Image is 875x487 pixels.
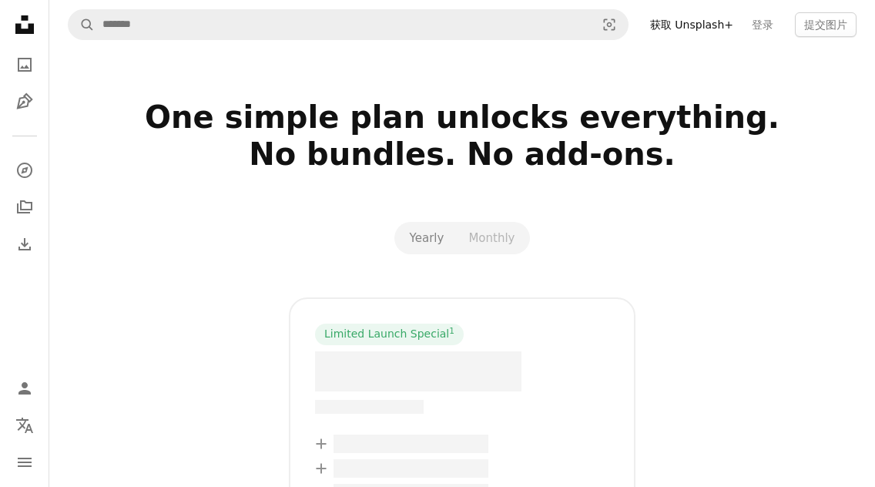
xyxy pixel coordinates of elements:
[795,12,857,37] button: 提交图片
[68,99,857,210] h2: One simple plan unlocks everything. No bundles. No add-ons.
[456,225,527,251] button: Monthly
[334,459,488,478] span: – –––– –––– ––– ––– –––– ––––
[9,86,40,117] a: 插图
[397,225,457,251] button: Yearly
[650,18,733,31] font: 获取 Unsplash+
[449,326,454,335] sup: 1
[315,351,521,391] span: – –––– ––––.
[446,327,458,342] a: 1
[9,410,40,441] button: 语言
[315,400,424,414] span: –– –––– –––– –––– ––
[804,18,847,31] font: 提交图片
[69,10,95,39] button: 搜索 Unsplash
[9,192,40,223] a: 收藏
[334,435,488,453] span: – –––– –––– ––– ––– –––– ––––
[641,12,743,37] a: 获取 Unsplash+
[9,155,40,186] a: 探索
[9,373,40,404] a: 登录 / 注册
[591,10,628,39] button: Visual search
[9,49,40,80] a: 照片
[9,229,40,260] a: 下载历史记录
[9,9,40,43] a: 首页 — Unsplash
[752,18,773,31] font: 登录
[743,12,783,37] a: 登录
[9,447,40,478] button: 菜单
[68,9,629,40] form: 在全站范围内查找视觉效果
[315,324,464,345] div: Limited Launch Special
